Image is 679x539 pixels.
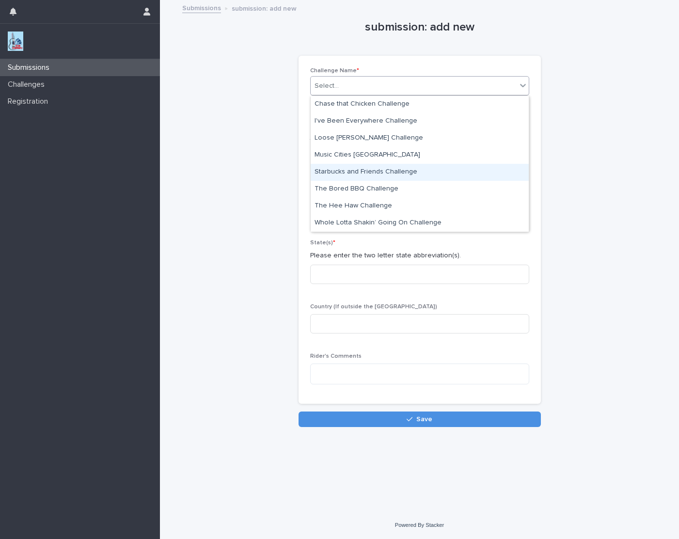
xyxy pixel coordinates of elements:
p: Please enter the two letter state abbreviation(s). [310,251,529,261]
p: Registration [4,97,56,106]
div: Select... [315,81,339,91]
p: Submissions [4,63,57,72]
span: Save [416,416,432,423]
div: The Hee Haw Challenge [311,198,529,215]
div: Music Cities Challange [311,147,529,164]
div: Loose Cannon Challenge [311,130,529,147]
a: Powered By Stacker [395,522,444,528]
div: I've Been Everywhere Challenge [311,113,529,130]
span: Rider's Comments [310,353,362,359]
span: Challenge Name [310,68,359,74]
div: Whole Lotta Shakin’ Going On Challenge [311,215,529,232]
p: submission: add new [232,2,297,13]
span: Country (If outside the [GEOGRAPHIC_DATA]) [310,304,437,310]
div: The Bored BBQ Challenge [311,181,529,198]
span: State(s) [310,240,335,246]
div: Starbucks and Friends Challenge [311,164,529,181]
button: Save [299,412,541,427]
a: Submissions [182,2,221,13]
h1: submission: add new [299,20,541,34]
p: Challenges [4,80,52,89]
div: Chase that Chicken Challenge [311,96,529,113]
img: jxsLJbdS1eYBI7rVAS4p [8,32,23,51]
